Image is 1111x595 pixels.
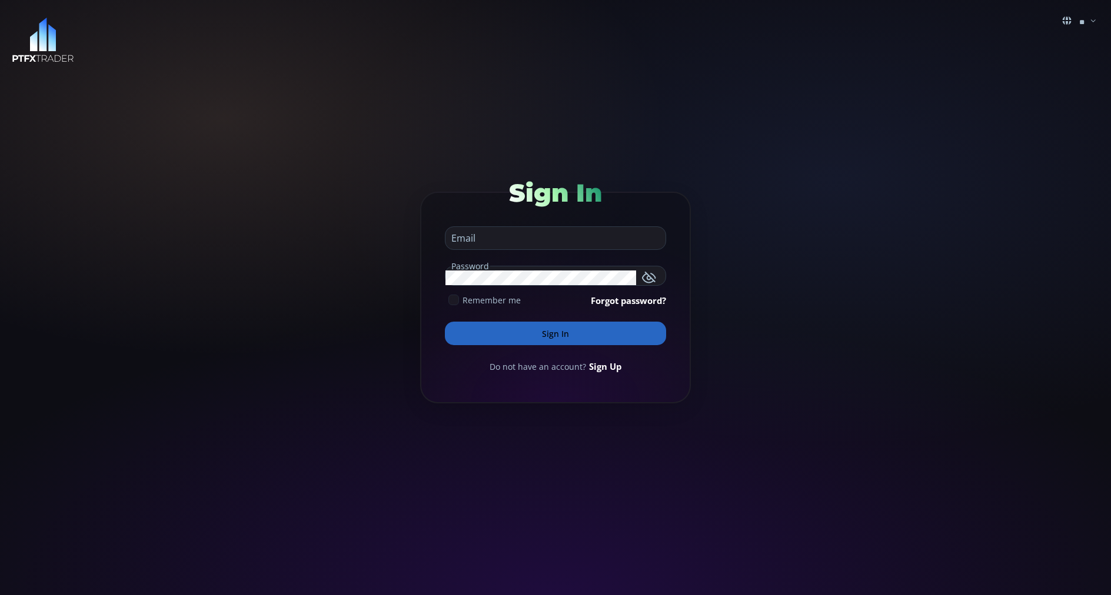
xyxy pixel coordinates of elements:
a: Sign Up [589,360,621,373]
span: Sign In [509,178,602,208]
span: Remember me [463,294,521,306]
button: Sign In [445,322,666,345]
div: Do not have an account? [445,360,666,373]
a: Forgot password? [591,294,666,307]
img: LOGO [12,18,74,63]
